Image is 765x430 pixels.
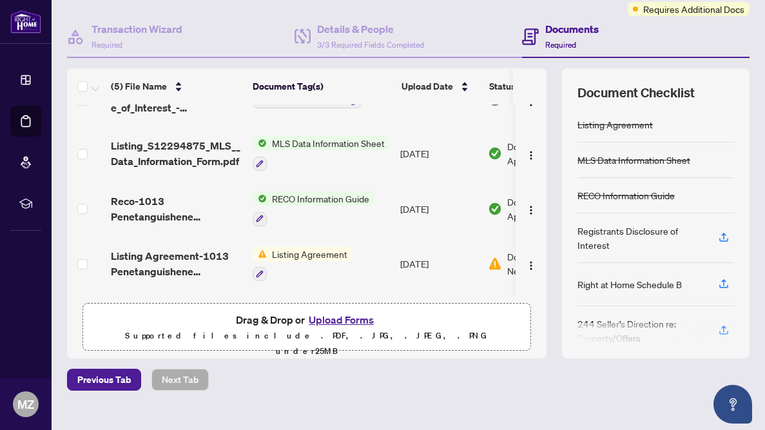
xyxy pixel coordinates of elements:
[111,138,242,169] span: Listing_S12294875_MLS__Data_Information_Form.pdf
[253,247,267,261] img: Status Icon
[577,277,682,291] div: Right at Home Schedule B
[521,253,541,274] button: Logo
[247,68,396,104] th: Document Tag(s)
[111,248,242,279] span: Listing Agreement-1013 Penetanguishene Road_[DATE] 13_07_52.pdf
[111,193,242,224] span: Reco-1013 Penetanguishene Road_[DATE] 13_07_39 1.pdf
[577,117,653,132] div: Listing Agreement
[395,291,483,347] td: [DATE]
[526,150,536,161] img: Logo
[507,195,587,223] span: Document Approved
[395,237,483,292] td: [DATE]
[577,224,703,252] div: Registrants Disclosure of Interest
[305,311,378,328] button: Upload Forms
[396,68,484,104] th: Upload Date
[488,202,502,216] img: Document Status
[151,369,209,391] button: Next Tab
[236,311,378,328] span: Drag & Drop or
[395,181,483,237] td: [DATE]
[83,304,530,367] span: Drag & Drop orUpload FormsSupported files include .PDF, .JPG, .JPEG, .PNG under25MB
[545,40,576,50] span: Required
[267,191,374,206] span: RECO Information Guide
[106,68,247,104] th: (5) File Name
[507,139,587,168] span: Document Approved
[713,385,752,424] button: Open asap
[317,40,424,50] span: 3/3 Required Fields Completed
[577,188,675,202] div: RECO Information Guide
[526,205,536,215] img: Logo
[253,191,374,226] button: Status IconRECO Information Guide
[253,136,267,150] img: Status Icon
[92,40,122,50] span: Required
[577,84,695,102] span: Document Checklist
[317,21,424,37] h4: Details & People
[111,79,167,93] span: (5) File Name
[253,136,390,171] button: Status IconMLS Data Information Sheet
[91,328,523,359] p: Supported files include .PDF, .JPG, .JPEG, .PNG under 25 MB
[253,247,353,282] button: Status IconListing Agreement
[402,79,453,93] span: Upload Date
[526,260,536,271] img: Logo
[643,2,744,16] span: Requires Additional Docs
[489,79,516,93] span: Status
[67,369,141,391] button: Previous Tab
[10,10,41,34] img: logo
[488,257,502,271] img: Document Status
[253,191,267,206] img: Status Icon
[577,153,690,167] div: MLS Data Information Sheet
[488,146,502,161] img: Document Status
[521,199,541,219] button: Logo
[77,369,131,390] span: Previous Tab
[395,126,483,181] td: [DATE]
[267,136,390,150] span: MLS Data Information Sheet
[507,249,574,278] span: Document Needs Work
[577,317,703,345] div: 244 Seller’s Direction re: Property/Offers
[267,247,353,261] span: Listing Agreement
[270,96,356,105] span: Add a Document Tag
[484,68,594,104] th: Status
[545,21,599,37] h4: Documents
[521,143,541,164] button: Logo
[17,395,34,413] span: MZ
[92,21,182,37] h4: Transaction Wizard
